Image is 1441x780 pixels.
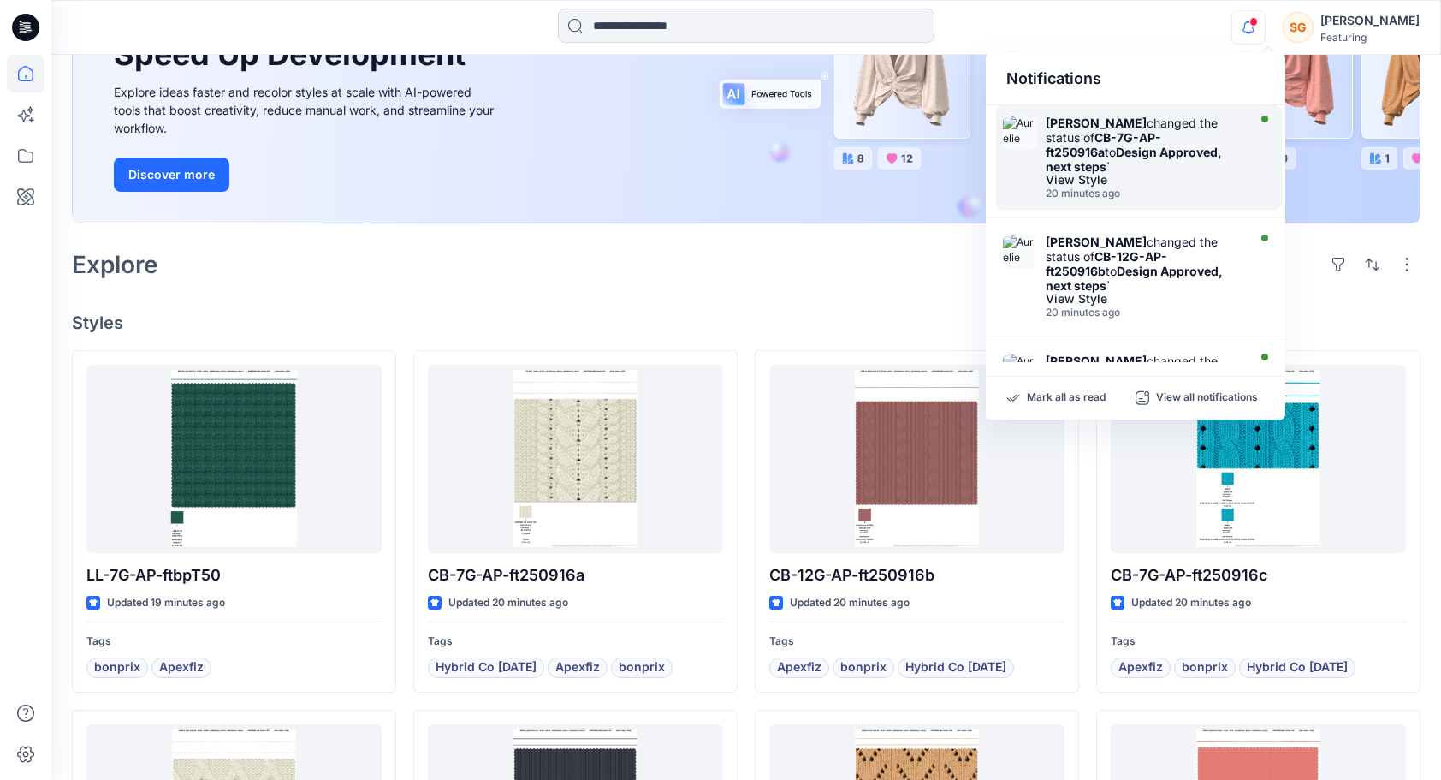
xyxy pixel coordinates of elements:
[86,563,382,587] p: LL-7G-AP-ftbpT50
[1046,235,1242,293] div: changed the status of to `
[777,658,821,678] span: Apexfiz
[436,658,537,678] span: Hybrid Co [DATE]
[555,658,600,678] span: Apexfiz
[1320,10,1420,31] div: [PERSON_NAME]
[1046,354,1147,368] strong: [PERSON_NAME]
[1046,116,1147,130] strong: [PERSON_NAME]
[1027,390,1106,406] p: Mark all as read
[114,83,499,137] div: Explore ideas faster and recolor styles at scale with AI-powered tools that boost creativity, red...
[1046,249,1167,278] strong: CB-12G-AP-ft250916b
[1046,293,1242,305] div: View Style
[1003,235,1037,269] img: Aurelie Rob
[114,158,229,192] button: Discover more
[1118,658,1163,678] span: Apexfiz
[619,658,665,678] span: bonprix
[769,365,1064,553] a: CB-12G-AP-ft250916b
[72,313,1420,333] h4: Styles
[72,251,158,278] h2: Explore
[1046,307,1242,319] div: Friday, September 19, 2025 18:04
[428,365,723,553] a: CB-7G-AP-ft250916a
[86,633,382,651] p: Tags
[769,633,1064,651] p: Tags
[1320,31,1420,44] div: Featuring
[159,658,204,678] span: Apexfiz
[1046,235,1147,249] strong: [PERSON_NAME]
[1003,116,1037,150] img: Aurelie Rob
[905,658,1006,678] span: Hybrid Co [DATE]
[1046,354,1242,397] div: changed the status of to `
[428,563,723,587] p: CB-7G-AP-ft250916a
[1283,12,1314,43] div: SG
[790,594,910,612] p: Updated 20 minutes ago
[1046,145,1222,174] strong: Design Approved, next steps
[448,594,568,612] p: Updated 20 minutes ago
[1046,174,1242,186] div: View Style
[840,658,887,678] span: bonprix
[1046,188,1242,199] div: Friday, September 19, 2025 18:04
[1003,354,1037,388] img: Aurelie Rob
[1111,563,1406,587] p: CB-7G-AP-ft250916c
[1111,365,1406,553] a: CB-7G-AP-ft250916c
[428,633,723,651] p: Tags
[1111,633,1406,651] p: Tags
[986,53,1285,105] div: Notifications
[1131,594,1251,612] p: Updated 20 minutes ago
[1182,658,1228,678] span: bonprix
[86,365,382,553] a: LL-7G-AP-ftbpT50
[114,158,499,192] a: Discover more
[1046,116,1242,174] div: changed the status of to `
[1046,130,1161,159] strong: CB-7G-AP-ft250916a
[107,594,225,612] p: Updated 19 minutes ago
[769,563,1064,587] p: CB-12G-AP-ft250916b
[1247,658,1348,678] span: Hybrid Co [DATE]
[1046,264,1223,293] strong: Design Approved, next steps
[1156,390,1258,406] p: View all notifications
[94,658,140,678] span: bonprix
